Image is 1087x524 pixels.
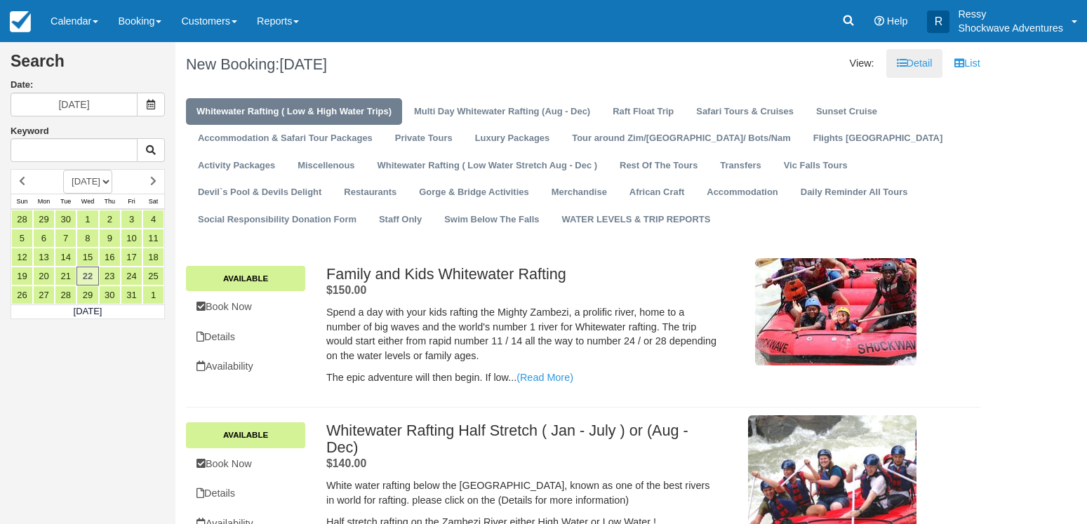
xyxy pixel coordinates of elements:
[11,304,165,318] td: [DATE]
[434,206,549,234] a: Swim Below The Falls
[186,422,305,448] a: Available
[755,258,916,365] img: M121-2
[11,229,33,248] a: 5
[11,285,33,304] a: 26
[76,229,98,248] a: 8
[55,285,76,304] a: 28
[326,284,366,296] span: $150.00
[326,422,720,456] h2: Whitewater Rafting Half Stretch ( Jan - July ) or (Aug - Dec)
[33,248,55,267] a: 13
[99,267,121,285] a: 23
[287,152,365,180] a: Miscellenous
[186,352,305,381] a: Availability
[790,179,919,206] a: Daily Reminder All Tours
[33,229,55,248] a: 6
[552,206,721,234] a: WATER LEVELS & TRIP REPORTS
[333,179,407,206] a: Restaurants
[99,229,121,248] a: 9
[686,98,804,126] a: Safari Tours & Cruises
[76,194,98,209] th: Wed
[11,194,33,209] th: Sun
[76,267,98,285] a: 22
[186,293,305,321] a: Book Now
[99,248,121,267] a: 16
[186,266,305,291] a: Available
[10,11,31,32] img: checkfront-main-nav-mini-logo.png
[187,152,286,180] a: Activity Packages
[186,323,305,351] a: Details
[465,125,561,152] a: Luxury Packages
[121,267,142,285] a: 24
[404,98,601,126] a: Multi Day Whitewater Rafting (Aug - Dec)
[887,15,908,27] span: Help
[55,229,76,248] a: 7
[326,457,366,469] span: $140.00
[187,179,332,206] a: Devil`s Pool & Devils Delight
[11,79,165,92] label: Date:
[709,152,771,180] a: Transfers
[55,267,76,285] a: 21
[279,55,327,73] span: [DATE]
[408,179,539,206] a: Gorge & Bridge Activities
[55,248,76,267] a: 14
[11,248,33,267] a: 12
[121,194,142,209] th: Fri
[99,194,121,209] th: Thu
[874,16,884,26] i: Help
[11,267,33,285] a: 19
[368,206,432,234] a: Staff Only
[33,194,55,209] th: Mon
[55,210,76,229] a: 30
[76,285,98,304] a: 29
[142,285,164,304] a: 1
[186,98,402,126] a: Whitewater Rafting ( Low & High Water Trips)
[803,125,953,152] a: Flights [GEOGRAPHIC_DATA]
[927,11,949,33] div: R
[326,284,366,296] strong: Price: $150
[137,138,165,162] button: Keyword Search
[839,49,885,78] li: View:
[33,210,55,229] a: 29
[326,266,720,283] h2: Family and Kids Whitewater Rafting
[142,194,164,209] th: Sat
[76,248,98,267] a: 15
[121,210,142,229] a: 3
[619,179,695,206] a: African Craft
[773,152,858,180] a: Vic Falls Tours
[385,125,463,152] a: Private Tours
[886,49,943,78] a: Detail
[186,56,573,73] h1: New Booking:
[326,370,720,385] p: The epic adventure will then begin. If low...
[33,285,55,304] a: 27
[516,372,573,383] a: (Read More)
[367,152,608,180] a: Whitewater Rafting ( Low Water Stretch Aug - Dec )
[958,7,1063,21] p: Ressy
[609,152,708,180] a: Rest Of The Tours
[696,179,788,206] a: Accommodation
[186,450,305,478] a: Book Now
[541,179,618,206] a: Merchandise
[326,457,366,469] strong: Price: $140
[187,125,383,152] a: Accommodation & Safari Tour Packages
[121,248,142,267] a: 17
[55,194,76,209] th: Tue
[326,478,720,507] p: White water rafting below the [GEOGRAPHIC_DATA], known as one of the best rivers in world for raf...
[186,479,305,508] a: Details
[142,248,164,267] a: 18
[142,229,164,248] a: 11
[958,21,1063,35] p: Shockwave Adventures
[944,49,990,78] a: List
[142,210,164,229] a: 4
[99,210,121,229] a: 2
[806,98,888,126] a: Sunset Cruise
[76,210,98,229] a: 1
[187,206,367,234] a: Social Responsibility Donation Form
[326,305,720,363] p: Spend a day with your kids rafting the Mighty Zambezi, a prolific river, home to a number of big ...
[142,267,164,285] a: 25
[602,98,684,126] a: Raft Float Trip
[121,229,142,248] a: 10
[11,210,33,229] a: 28
[33,267,55,285] a: 20
[11,53,165,79] h2: Search
[561,125,801,152] a: Tour around Zim/[GEOGRAPHIC_DATA]/ Bots/Nam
